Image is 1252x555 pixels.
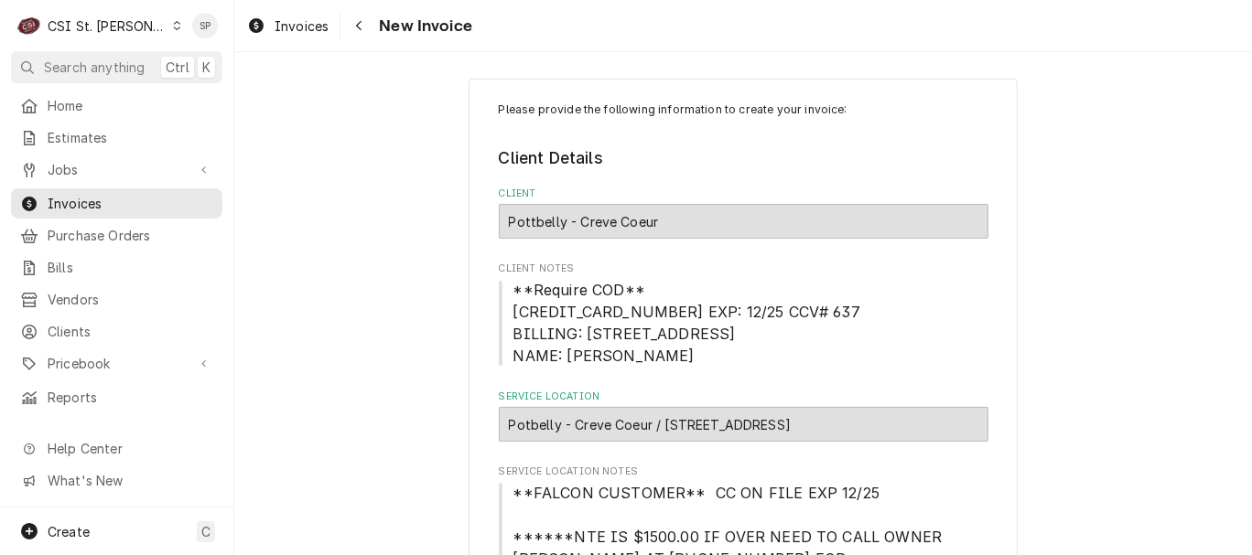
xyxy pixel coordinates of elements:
span: Vendors [48,290,213,309]
a: Go to Pricebook [11,348,222,379]
div: SP [192,13,218,38]
label: Service Location [499,390,988,404]
a: Go to Jobs [11,155,222,185]
span: Help Center [48,439,211,458]
span: Service Location Notes [499,464,988,479]
a: Go to Help Center [11,433,222,464]
div: Pottbelly - Creve Coeur [499,204,988,239]
a: Reports [11,382,222,412]
span: Clients [48,322,213,341]
span: **Require COD** [CREDIT_CARD_NUMBER] EXP: 12/25 CCV# 637 BILLING: [STREET_ADDRESS] NAME: [PERSON_... [513,281,860,365]
button: Search anythingCtrlK [11,51,222,83]
span: K [202,58,210,77]
span: Invoices [275,16,329,36]
span: Search anything [44,58,145,77]
span: Ctrl [166,58,189,77]
span: Pricebook [48,354,186,373]
legend: Client Details [499,146,988,170]
button: Navigate back [344,11,373,40]
a: Invoices [240,11,336,41]
div: Potbelly - Creve Coeur / 11615 Olive Blvd, Creve Coeur, MO 63141 [499,407,988,442]
a: Invoices [11,188,222,219]
span: Client Notes [499,261,988,276]
div: CSI St. Louis's Avatar [16,13,42,38]
span: Client Notes [499,279,988,367]
div: Service Location [499,390,988,442]
p: Please provide the following information to create your invoice: [499,101,988,118]
a: Bills [11,252,222,283]
span: Reports [48,388,213,407]
a: Clients [11,316,222,347]
div: Shelley Politte's Avatar [192,13,218,38]
a: Estimates [11,123,222,153]
a: Vendors [11,284,222,315]
div: C [16,13,42,38]
a: Purchase Orders [11,220,222,251]
div: Client [499,187,988,239]
a: Go to What's New [11,465,222,496]
div: Client Notes [499,261,988,367]
div: CSI St. [PERSON_NAME] [48,16,167,36]
label: Client [499,187,988,201]
span: C [201,522,210,541]
span: Purchase Orders [48,226,213,245]
span: What's New [48,471,211,490]
span: New Invoice [373,14,472,38]
span: Bills [48,258,213,277]
span: Invoices [48,194,213,213]
a: Home [11,91,222,121]
span: Home [48,96,213,115]
span: Create [48,524,90,539]
span: Jobs [48,160,186,179]
span: Estimates [48,128,213,147]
